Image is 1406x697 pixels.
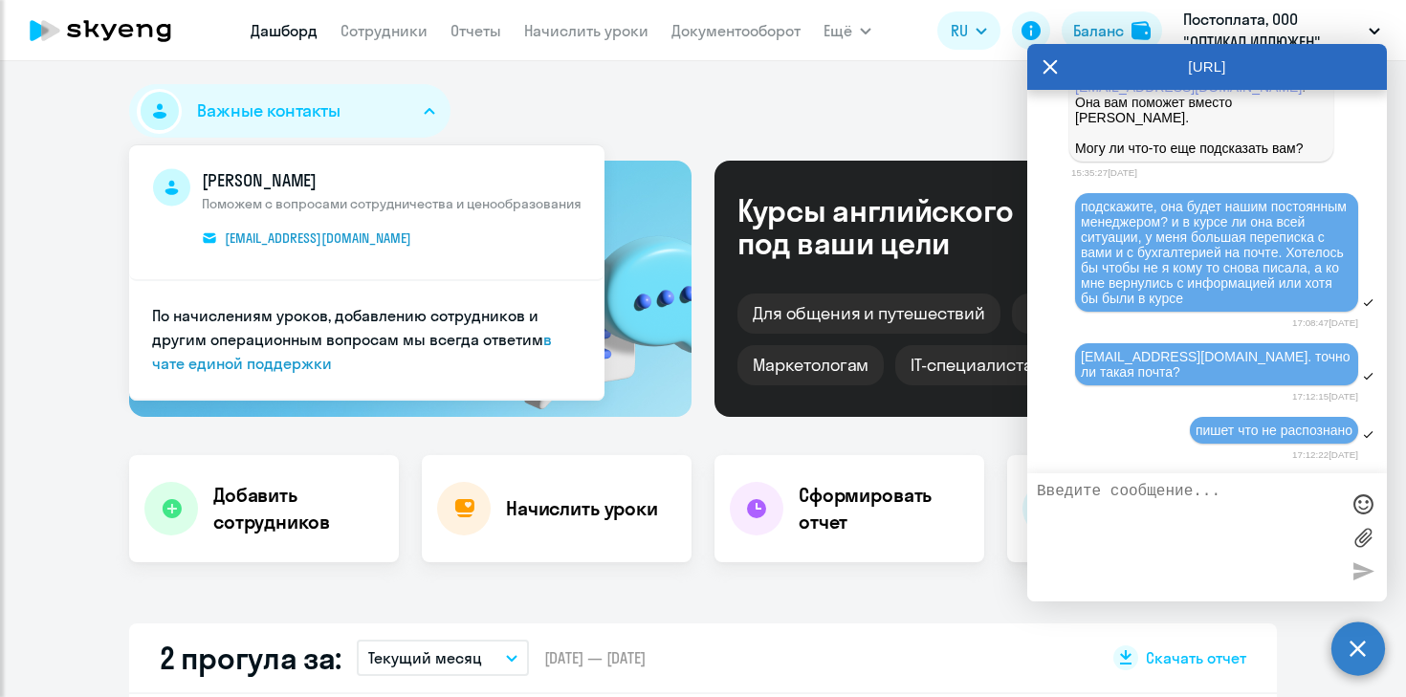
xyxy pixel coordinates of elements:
h4: Добавить сотрудников [213,482,384,535]
div: Маркетологам [737,345,884,385]
time: 17:12:22[DATE] [1292,449,1358,460]
a: Отчеты [450,21,501,40]
button: Ещё [824,11,871,50]
div: Баланс [1073,19,1124,42]
span: Поможем с вопросами сотрудничества и ценообразования [202,195,582,212]
a: Начислить уроки [524,21,648,40]
a: Сотрудники [341,21,428,40]
h4: Начислить уроки [506,495,658,522]
time: 17:08:47[DATE] [1292,317,1358,328]
span: [PERSON_NAME] [202,168,582,193]
span: [DATE] — [DATE] [544,647,646,668]
span: [EMAIL_ADDRESS][DOMAIN_NAME] [225,229,411,247]
span: Ещё [824,19,852,42]
ul: Важные контакты [129,145,604,401]
button: Важные контакты [129,84,450,138]
span: [EMAIL_ADDRESS][DOMAIN_NAME]. точно ли такая почта? [1081,349,1354,380]
img: balance [1131,21,1151,40]
span: пишет что не распознано [1196,423,1352,438]
a: [EMAIL_ADDRESS][DOMAIN_NAME] [202,228,427,249]
span: По начислениям уроков, добавлению сотрудников и другим операционным вопросам мы всегда ответим [152,306,543,349]
p: Постоплата, ООО "ОПТИКАЛ ИЛЛЮЖЕН" [1183,8,1361,54]
button: Балансbalance [1062,11,1162,50]
div: Для общения и путешествий [737,294,1000,334]
span: Важные контакты [197,98,341,123]
button: Текущий месяц [357,640,529,676]
time: 15:35:27[DATE] [1071,167,1137,178]
p: [PERSON_NAME], вы можете написать менеджеру [PERSON_NAME] . Она вам поможет вместо [PERSON_NAME].... [1075,49,1328,156]
h2: 2 прогула за: [160,639,341,677]
span: Скачать отчет [1146,647,1246,668]
time: 17:12:15[DATE] [1292,391,1358,402]
h4: Сформировать отчет [799,482,969,535]
span: RU [951,19,968,42]
label: Лимит 10 файлов [1349,523,1377,552]
a: Дашборд [251,21,318,40]
div: IT-специалистам [895,345,1060,385]
button: Постоплата, ООО "ОПТИКАЛ ИЛЛЮЖЕН" [1174,8,1390,54]
a: Документооборот [671,21,801,40]
span: подскажите, она будет нашим постоянным менеджером? и в курсе ли она всей ситуации, у меня большая... [1081,199,1351,306]
p: Текущий месяц [368,646,482,669]
a: в чате единой поддержки [152,330,552,373]
div: Бизнес и командировки [1012,294,1240,334]
button: RU [937,11,1000,50]
div: Курсы английского под ваши цели [737,194,1065,259]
